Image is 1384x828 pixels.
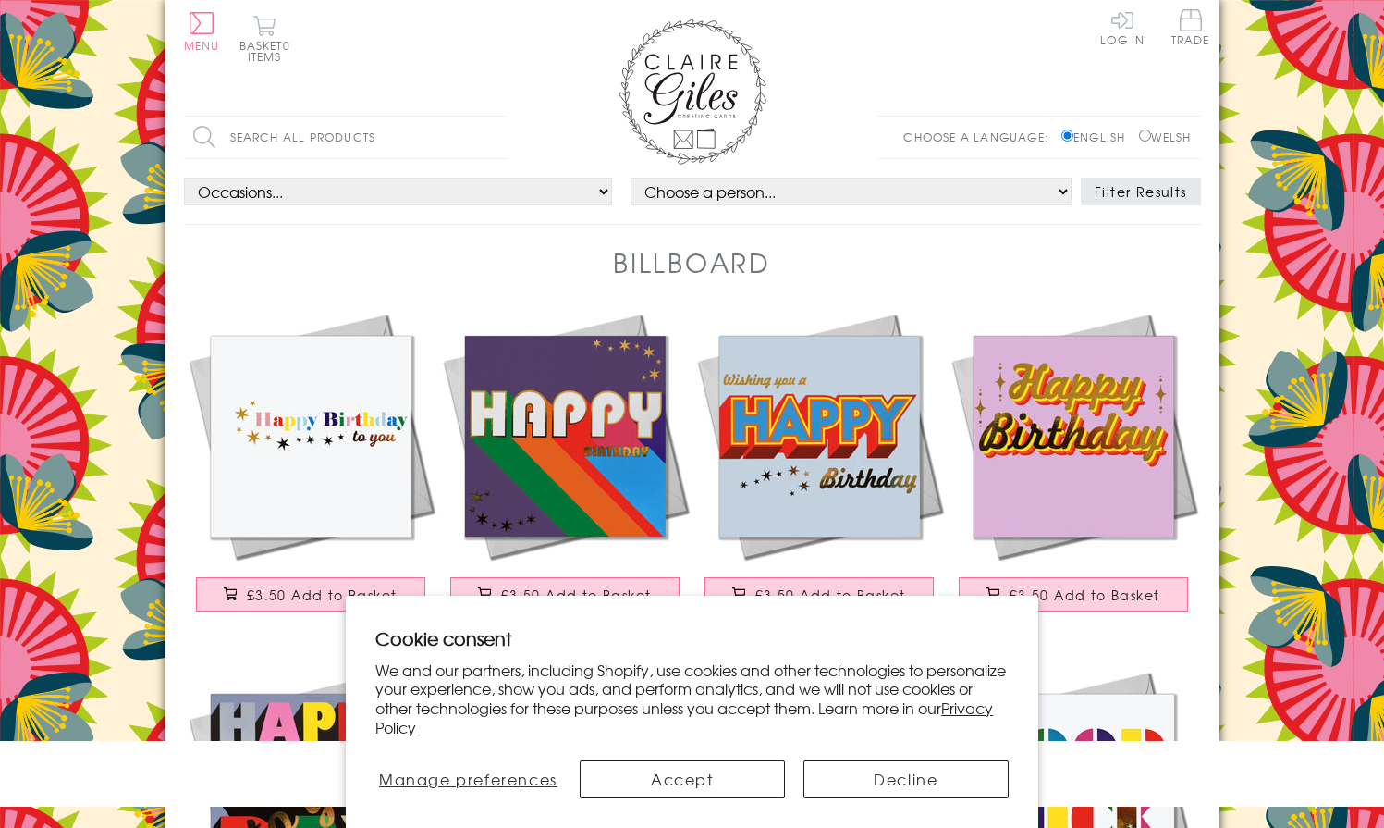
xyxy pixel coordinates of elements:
a: Birthday Card, Wishing you a Happy Birthday, Block letters, with gold foil £3.50 Add to Basket [692,309,947,630]
a: Log In [1100,9,1145,45]
p: Choose a language: [903,129,1058,145]
button: £3.50 Add to Basket [450,577,680,612]
p: We and our partners, including Shopify, use cookies and other technologies to personalize your ex... [375,661,1009,737]
button: £3.50 Add to Basket [959,577,1188,612]
button: £3.50 Add to Basket [704,577,934,612]
label: English [1061,129,1134,145]
input: English [1061,130,1073,142]
span: £3.50 Add to Basket [1010,586,1160,604]
h2: Cookie consent [375,625,1009,651]
span: Menu [184,37,220,54]
span: £3.50 Add to Basket [501,586,652,604]
button: Filter Results [1081,178,1201,205]
input: Welsh [1139,130,1151,142]
input: Search [489,117,508,158]
img: Birthday Card, Wishing you a Happy Birthday, Block letters, with gold foil [692,309,947,563]
span: 0 items [248,37,290,65]
img: Claire Giles Greetings Cards [619,19,766,165]
a: Birthday Card, Happy Birthday to You, Rainbow colours, with gold foil £3.50 Add to Basket [184,309,438,630]
button: Basket0 items [239,15,290,62]
button: Accept [580,760,785,798]
button: Menu [184,12,220,51]
span: £3.50 Add to Basket [247,586,398,604]
img: Birthday Card, Happy Birthday, Rainbow colours, with gold foil [438,309,692,563]
button: Manage preferences [375,760,560,798]
a: Birthday Card, Happy Birthday, Rainbow colours, with gold foil £3.50 Add to Basket [438,309,692,630]
span: £3.50 Add to Basket [755,586,906,604]
label: Welsh [1139,129,1192,145]
button: Decline [803,760,1009,798]
span: Trade [1171,9,1210,45]
a: Privacy Policy [375,697,993,738]
input: Search all products [184,117,508,158]
img: Birthday Card, Happy Birthday to You, Rainbow colours, with gold foil [184,309,438,563]
a: Birthday Card, Happy Birthday, Pink background and stars, with gold foil £3.50 Add to Basket [947,309,1201,630]
a: Trade [1171,9,1210,49]
button: £3.50 Add to Basket [196,577,425,612]
h1: Billboard [613,243,771,281]
span: Manage preferences [379,768,557,790]
img: Birthday Card, Happy Birthday, Pink background and stars, with gold foil [947,309,1201,563]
